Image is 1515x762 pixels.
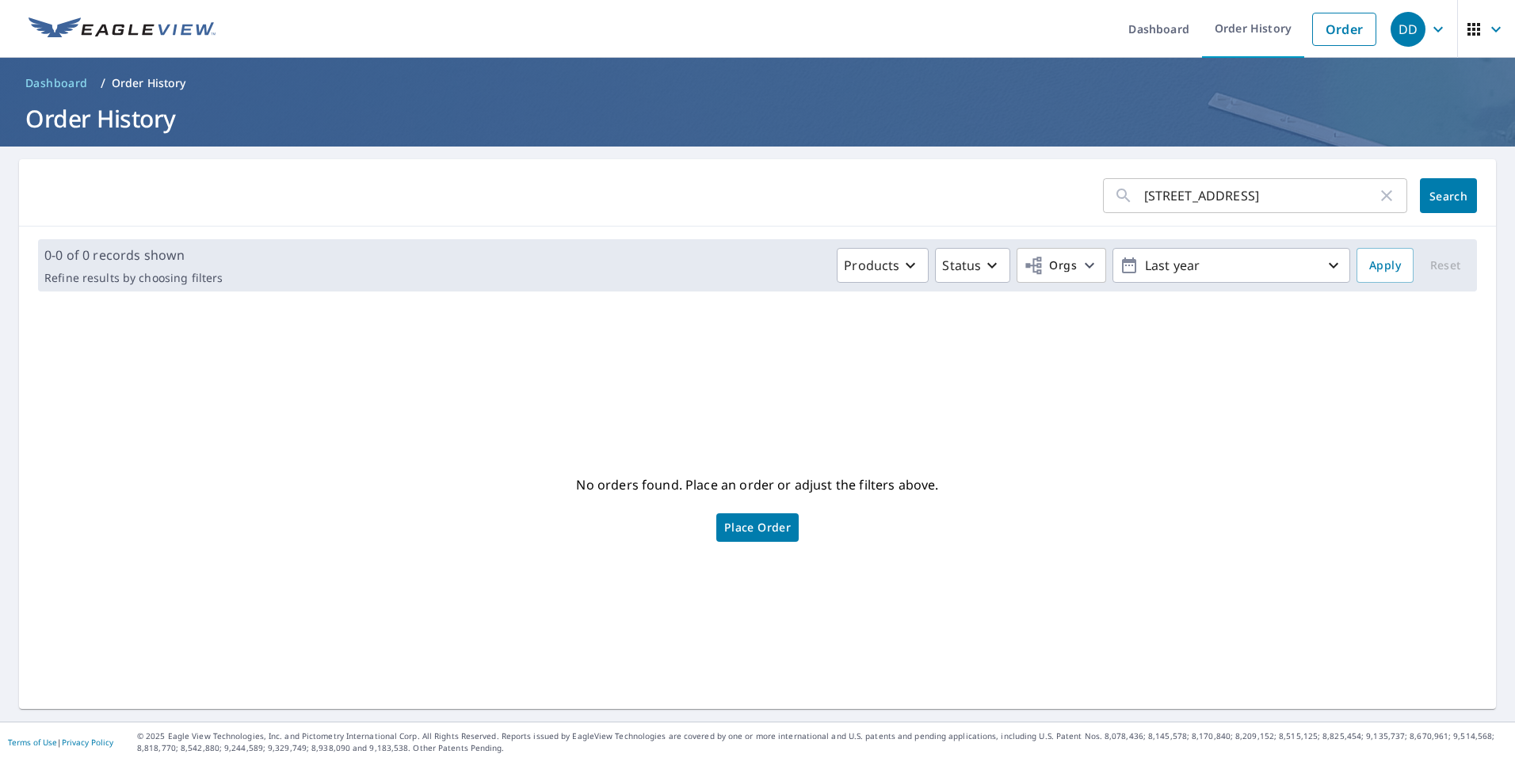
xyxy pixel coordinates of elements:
[62,737,113,748] a: Privacy Policy
[44,271,223,285] p: Refine results by choosing filters
[1017,248,1106,283] button: Orgs
[1144,173,1377,218] input: Address, Report #, Claim ID, etc.
[1024,256,1077,276] span: Orgs
[837,248,929,283] button: Products
[1369,256,1401,276] span: Apply
[25,75,88,91] span: Dashboard
[137,730,1507,754] p: © 2025 Eagle View Technologies, Inc. and Pictometry International Corp. All Rights Reserved. Repo...
[942,256,981,275] p: Status
[1139,252,1324,280] p: Last year
[19,70,94,96] a: Dashboard
[716,513,799,542] a: Place Order
[1312,13,1376,46] a: Order
[1420,178,1477,213] button: Search
[112,75,186,91] p: Order History
[8,737,113,747] p: |
[1391,12,1425,47] div: DD
[576,472,938,497] p: No orders found. Place an order or adjust the filters above.
[1433,189,1464,204] span: Search
[101,74,105,93] li: /
[44,246,223,265] p: 0-0 of 0 records shown
[844,256,899,275] p: Products
[1357,248,1414,283] button: Apply
[19,102,1496,135] h1: Order History
[19,70,1496,96] nav: breadcrumb
[724,524,791,531] span: Place Order
[935,248,1010,283] button: Status
[29,17,216,41] img: EV Logo
[1112,248,1350,283] button: Last year
[8,737,57,748] a: Terms of Use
